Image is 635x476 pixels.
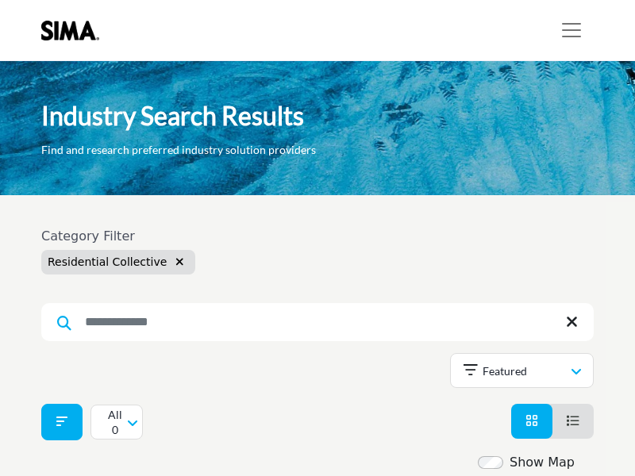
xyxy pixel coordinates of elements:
[41,99,304,132] h1: Industry Search Results
[483,363,527,379] p: Featured
[41,303,594,341] input: Search Keyword
[511,404,552,439] li: Card View
[450,353,594,388] button: Featured
[567,413,579,428] a: View List
[41,404,83,440] button: Filter categories
[510,453,575,472] label: Show Map
[48,255,167,268] span: Residential Collective
[552,404,594,439] li: List View
[90,405,143,440] button: All 0
[41,228,195,244] h6: Category Filter
[41,21,107,40] img: Site Logo
[525,413,538,428] a: View Card
[41,142,316,158] p: Find and research preferred industry solution providers
[104,407,126,438] p: All 0
[549,14,594,46] button: Toggle navigation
